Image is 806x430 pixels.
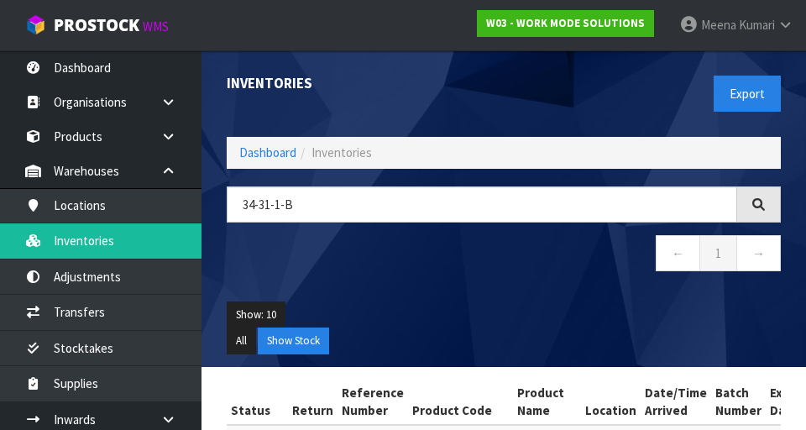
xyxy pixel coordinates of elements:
[701,17,736,33] span: Meena
[227,302,285,328] button: Show: 10
[477,10,654,37] a: W03 - WORK MODE SOLUTIONS
[699,235,737,271] a: 1
[311,144,372,160] span: Inventories
[338,380,408,425] th: Reference Number
[739,17,775,33] span: Kumari
[54,14,139,36] span: ProStock
[143,18,169,34] small: WMS
[486,16,645,30] strong: W03 - WORK MODE SOLUTIONS
[513,380,581,425] th: Product Name
[227,380,288,425] th: Status
[227,76,491,92] h1: Inventories
[258,328,329,354] button: Show Stock
[239,144,296,160] a: Dashboard
[581,380,641,425] th: Location
[714,76,781,112] button: Export
[656,235,700,271] a: ←
[736,235,781,271] a: →
[227,186,737,223] input: Search inventories
[288,380,338,425] th: Return
[227,235,781,276] nav: Page navigation
[408,380,513,425] th: Product Code
[641,380,711,425] th: Date/Time Arrived
[25,14,46,35] img: cube-alt.png
[711,380,766,425] th: Batch Number
[227,328,256,354] button: All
